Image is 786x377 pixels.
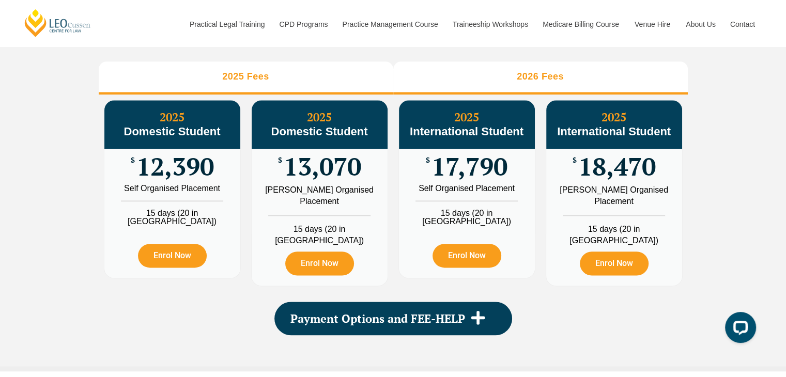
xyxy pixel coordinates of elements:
a: Medicare Billing Course [535,2,627,46]
span: 13,070 [284,156,361,177]
a: Venue Hire [627,2,678,46]
h3: 2025 [252,111,388,138]
a: CPD Programs [271,2,334,46]
li: 15 days (20 in [GEOGRAPHIC_DATA]) [104,200,240,226]
span: $ [131,156,135,164]
span: $ [426,156,430,164]
a: Contact [722,2,763,46]
a: Traineeship Workshops [445,2,535,46]
span: International Student [557,125,671,138]
h3: 2025 [399,111,535,138]
span: $ [573,156,577,164]
a: Enrol Now [433,244,501,268]
a: Practical Legal Training [182,2,272,46]
div: Self Organised Placement [407,184,527,193]
span: International Student [410,125,523,138]
h3: 2025 [104,111,240,138]
span: Domestic Student [271,125,367,138]
a: Practice Management Course [335,2,445,46]
a: Enrol Now [138,244,207,268]
div: Self Organised Placement [112,184,233,193]
span: 17,790 [431,156,507,177]
span: 12,390 [136,156,214,177]
div: [PERSON_NAME] Organised Placement [554,184,674,207]
h3: 2025 [546,111,682,138]
a: Enrol Now [580,252,649,275]
li: 15 days (20 in [GEOGRAPHIC_DATA]) [399,200,535,226]
div: [PERSON_NAME] Organised Placement [259,184,380,207]
a: About Us [678,2,722,46]
span: 18,470 [578,156,656,177]
h3: 2025 Fees [222,71,269,83]
a: [PERSON_NAME] Centre for Law [23,8,92,38]
h3: 2026 Fees [517,71,564,83]
iframe: LiveChat chat widget [717,308,760,351]
li: 15 days (20 in [GEOGRAPHIC_DATA]) [252,215,388,246]
span: Payment Options and FEE-HELP [290,313,465,324]
span: Domestic Student [124,125,220,138]
li: 15 days (20 in [GEOGRAPHIC_DATA]) [546,215,682,246]
a: Enrol Now [285,252,354,275]
span: $ [278,156,282,164]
